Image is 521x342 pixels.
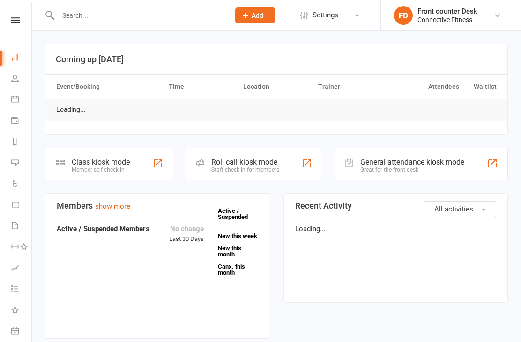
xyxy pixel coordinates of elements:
[11,258,32,279] a: Assessments
[360,167,464,173] div: Great for the front desk
[417,15,477,24] div: Connective Fitness
[388,75,463,99] th: Attendees
[252,12,263,19] span: Add
[424,201,496,217] button: All activities
[95,202,130,211] a: show more
[235,7,275,23] button: Add
[434,205,473,213] span: All activities
[11,195,32,216] a: Product Sales
[313,5,338,26] span: Settings
[52,75,164,99] th: Event/Booking
[211,167,279,173] div: Staff check-in for members
[11,90,32,111] a: Calendar
[463,75,501,99] th: Waitlist
[164,75,239,99] th: Time
[56,55,497,64] h3: Coming up [DATE]
[295,223,496,234] p: Loading...
[218,245,258,257] a: New this month
[55,9,223,22] input: Search...
[11,111,32,132] a: Payments
[394,6,413,25] div: FD
[57,225,149,233] strong: Active / Suspended Members
[72,158,130,167] div: Class kiosk mode
[360,158,464,167] div: General attendance kiosk mode
[239,75,314,99] th: Location
[295,201,496,211] h3: Recent Activity
[169,223,204,244] div: Last 30 Days
[213,201,254,227] a: Active / Suspended
[211,158,279,167] div: Roll call kiosk mode
[314,75,389,99] th: Trainer
[417,7,477,15] div: Front counter Desk
[11,48,32,69] a: Dashboard
[218,263,258,276] a: Canx. this month
[57,201,258,211] h3: Members
[11,132,32,153] a: Reports
[11,69,32,90] a: People
[169,223,204,234] div: No change
[218,233,258,239] a: New this week
[11,300,32,321] a: What's New
[72,167,130,173] div: Member self check-in
[52,99,90,121] td: Loading...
